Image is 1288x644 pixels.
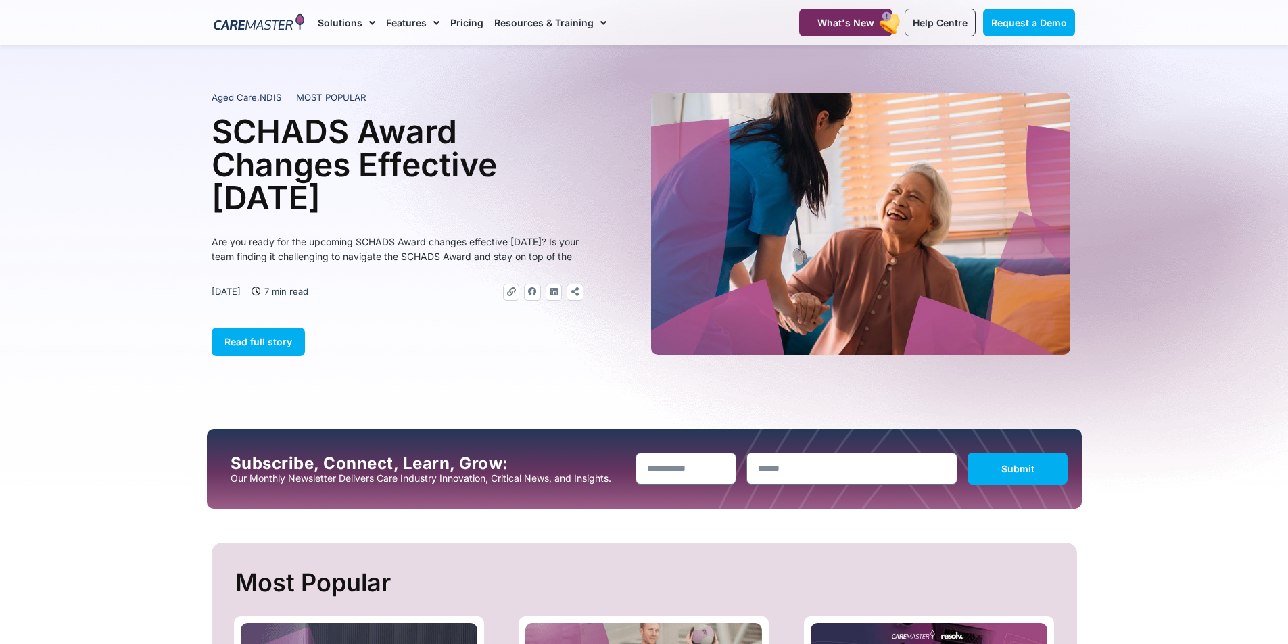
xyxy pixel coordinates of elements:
[296,91,366,105] span: MOST POPULAR
[214,13,305,33] img: CareMaster Logo
[905,9,976,36] a: Help Centre
[913,17,968,28] span: Help Centre
[212,92,257,103] span: Aged Care
[212,234,583,264] p: Are you ready for the upcoming SCHADS Award changes effective [DATE]? Is your team finding it cha...
[991,17,1067,28] span: Request a Demo
[983,9,1075,36] a: Request a Demo
[1001,463,1034,474] span: Submit
[260,92,281,103] span: NDIS
[212,328,305,356] a: Read full story
[212,286,241,297] time: [DATE]
[817,17,874,28] span: What's New
[231,454,625,473] h2: Subscribe, Connect, Learn, Grow:
[799,9,892,36] a: What's New
[968,453,1068,485] button: Submit
[212,115,583,214] h1: SCHADS Award Changes Effective [DATE]
[224,336,292,347] span: Read full story
[212,92,281,103] span: ,
[231,473,625,484] p: Our Monthly Newsletter Delivers Care Industry Innovation, Critical News, and Insights.
[261,284,308,299] span: 7 min read
[235,563,1057,603] h2: Most Popular
[651,93,1070,355] img: A heartwarming moment where a support worker in a blue uniform, with a stethoscope draped over he...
